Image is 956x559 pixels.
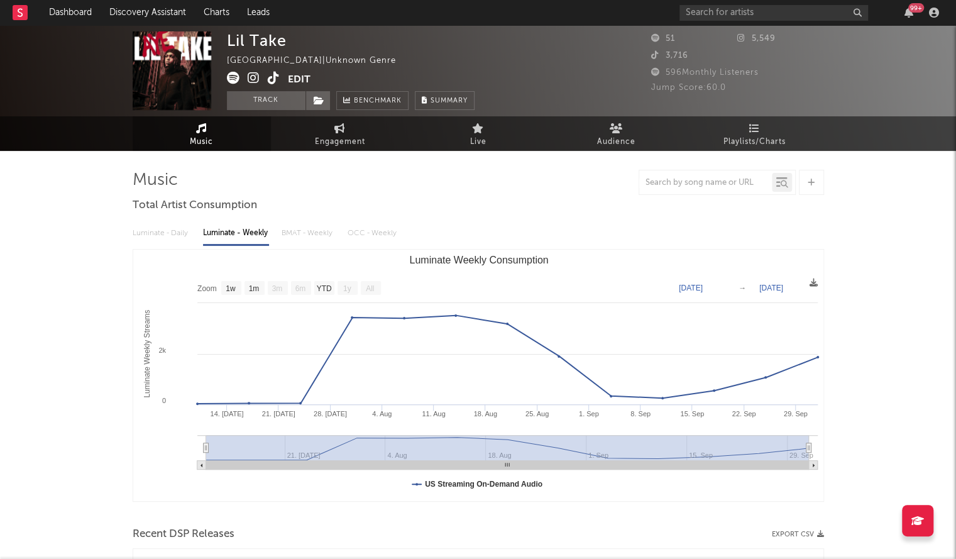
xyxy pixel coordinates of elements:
[651,35,675,43] span: 51
[227,91,305,110] button: Track
[133,116,271,151] a: Music
[372,410,392,418] text: 4. Aug
[425,480,542,489] text: US Streaming On-Demand Audio
[409,116,547,151] a: Live
[651,69,759,77] span: 596 Monthly Listeners
[597,135,635,150] span: Audience
[904,8,913,18] button: 99+
[366,284,374,293] text: All
[261,410,295,418] text: 21. [DATE]
[772,531,824,538] button: Export CSV
[142,310,151,398] text: Luminate Weekly Streams
[679,5,868,21] input: Search for artists
[409,255,548,265] text: Luminate Weekly Consumption
[210,410,243,418] text: 14. [DATE]
[162,397,165,404] text: 0
[271,116,409,151] a: Engagement
[630,410,651,418] text: 8. Sep
[525,410,548,418] text: 25. Aug
[686,116,824,151] a: Playlists/Charts
[639,178,772,188] input: Search by song name or URL
[133,250,824,501] svg: Luminate Weekly Consumption
[759,284,783,292] text: [DATE]
[272,284,282,293] text: 3m
[470,135,486,150] span: Live
[723,135,786,150] span: Playlists/Charts
[190,135,213,150] span: Music
[908,3,924,13] div: 99 +
[651,84,726,92] span: Jump Score: 60.0
[133,527,234,542] span: Recent DSP Releases
[314,410,347,418] text: 28. [DATE]
[354,94,402,109] span: Benchmark
[732,410,755,418] text: 22. Sep
[343,284,351,293] text: 1y
[422,410,445,418] text: 11. Aug
[431,97,468,104] span: Summary
[578,410,598,418] text: 1. Sep
[415,91,475,110] button: Summary
[783,410,807,418] text: 29. Sep
[680,410,704,418] text: 15. Sep
[203,223,269,244] div: Luminate - Weekly
[651,52,688,60] span: 3,716
[295,284,305,293] text: 6m
[226,284,236,293] text: 1w
[336,91,409,110] a: Benchmark
[288,72,310,87] button: Edit
[737,35,776,43] span: 5,549
[133,198,257,213] span: Total Artist Consumption
[679,284,703,292] text: [DATE]
[227,53,410,69] div: [GEOGRAPHIC_DATA] | Unknown Genre
[316,284,331,293] text: YTD
[315,135,365,150] span: Engagement
[473,410,497,418] text: 18. Aug
[739,284,746,292] text: →
[547,116,686,151] a: Audience
[227,31,287,50] div: Lil Take
[197,284,217,293] text: Zoom
[158,346,166,354] text: 2k
[248,284,259,293] text: 1m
